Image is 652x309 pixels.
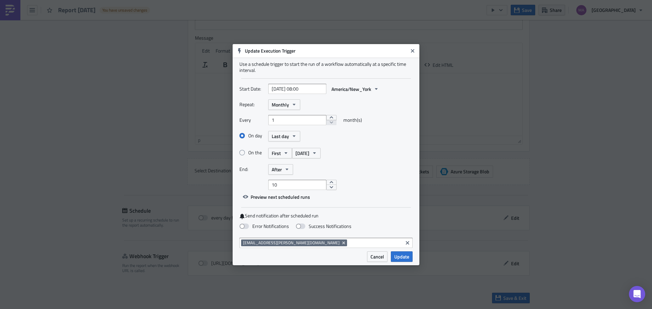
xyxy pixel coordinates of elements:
button: Cancel [367,251,387,262]
button: increment [326,115,337,120]
button: Clear selected items [403,239,412,247]
button: decrement [326,185,337,190]
label: Every [239,115,265,125]
label: Repeat: [239,99,265,110]
button: Close [407,46,418,56]
div: Use a schedule trigger to start the run of a workflow automatically at a specific time interval. [239,61,413,73]
span: Last day [272,133,289,140]
span: America/New_York [331,85,371,93]
body: Rich Text Area. Press ALT-0 for help. [3,3,324,8]
label: On day [239,133,268,139]
span: Update [394,253,409,260]
button: [DATE] [292,148,321,158]
h6: Update Execution Trigger [245,48,408,54]
label: On the [239,150,268,156]
label: Start Date: [239,84,265,94]
input: YYYY-MM-DD HH:mm [268,84,326,94]
span: Cancel [370,253,384,260]
span: Preview next scheduled runs [251,193,310,200]
button: increment [326,180,337,185]
button: decrement [326,120,337,125]
span: month(s) [343,115,362,125]
span: After [272,166,282,173]
label: Send notification after scheduled run [239,213,413,219]
button: First [268,148,292,158]
button: Last day [268,131,300,141]
button: After [268,164,293,175]
div: Open Intercom Messenger [629,286,645,302]
span: Monthly [272,101,289,108]
button: America/New_York [328,84,382,94]
button: Remove Tag [341,239,347,246]
label: Success Notifications [296,223,351,229]
button: Monthly [268,99,300,110]
button: Preview next scheduled runs [239,192,313,202]
label: End: [239,164,265,174]
label: Error Notifications [239,223,289,229]
span: [DATE] [295,150,309,157]
span: [EMAIL_ADDRESS][PERSON_NAME][DOMAIN_NAME] [243,240,340,246]
button: Update [391,251,413,262]
span: First [272,150,281,157]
